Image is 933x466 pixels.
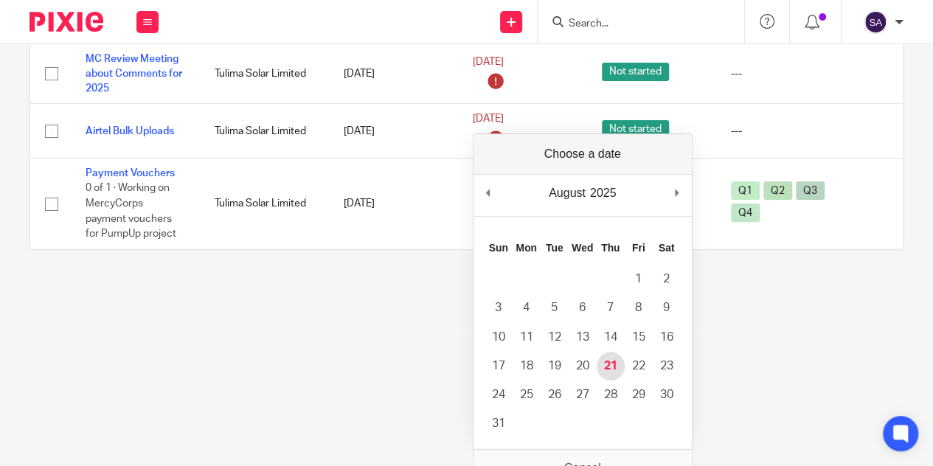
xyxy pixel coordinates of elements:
[329,104,458,159] td: [DATE]
[597,293,625,322] button: 7
[601,242,620,254] abbr: Thursday
[513,380,541,409] button: 25
[485,352,513,380] button: 17
[597,323,625,352] button: 14
[473,57,504,67] span: [DATE]
[569,293,597,322] button: 6
[569,380,597,409] button: 27
[329,159,458,249] td: [DATE]
[541,293,569,322] button: 5
[796,181,825,200] span: Q3
[731,66,830,81] div: ---
[200,44,329,104] td: Tulima Solar Limited
[485,323,513,352] button: 10
[602,120,669,139] span: Not started
[541,352,569,380] button: 19
[653,352,681,380] button: 23
[485,293,513,322] button: 3
[86,184,176,240] span: 0 of 1 · Working on MercyCorps payment vouchers for PumpUp project
[625,323,653,352] button: 15
[731,181,760,200] span: Q1
[513,323,541,352] button: 11
[625,293,653,322] button: 8
[569,352,597,380] button: 20
[763,181,792,200] span: Q2
[670,182,684,204] button: Next Month
[86,126,174,136] a: Airtel Bulk Uploads
[731,124,830,139] div: ---
[632,242,645,254] abbr: Friday
[485,409,513,438] button: 31
[541,323,569,352] button: 12
[567,18,700,31] input: Search
[625,352,653,380] button: 22
[547,182,588,204] div: August
[481,182,496,204] button: Previous Month
[200,104,329,159] td: Tulima Solar Limited
[659,242,675,254] abbr: Saturday
[597,380,625,409] button: 28
[86,54,182,94] a: MC Review Meeting about Comments for 2025
[731,204,760,222] span: Q4
[602,63,669,81] span: Not started
[86,168,175,178] a: Payment Vouchers
[516,242,536,254] abbr: Monday
[200,159,329,249] td: Tulima Solar Limited
[546,242,563,254] abbr: Tuesday
[588,182,619,204] div: 2025
[653,293,681,322] button: 9
[329,44,458,104] td: [DATE]
[513,352,541,380] button: 18
[572,242,593,254] abbr: Wednesday
[473,114,504,125] span: [DATE]
[569,323,597,352] button: 13
[653,323,681,352] button: 16
[653,380,681,409] button: 30
[485,380,513,409] button: 24
[489,242,508,254] abbr: Sunday
[625,380,653,409] button: 29
[541,380,569,409] button: 26
[30,12,103,32] img: Pixie
[653,265,681,293] button: 2
[513,293,541,322] button: 4
[864,10,887,34] img: svg%3E
[625,265,653,293] button: 1
[597,352,625,380] button: 21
